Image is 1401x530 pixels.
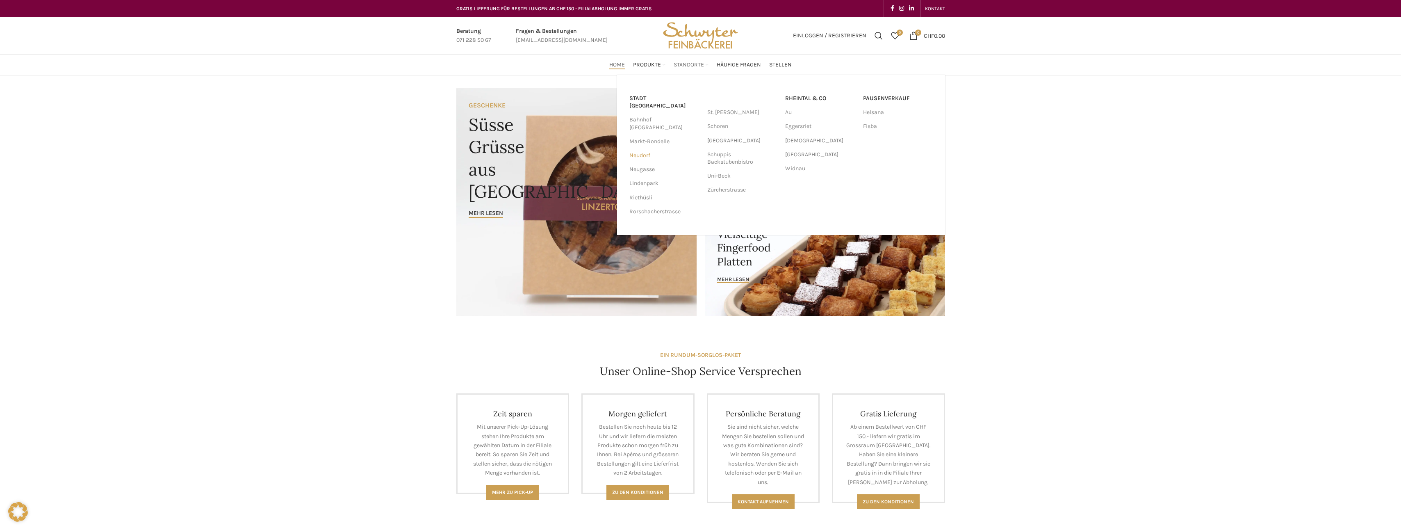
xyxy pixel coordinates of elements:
[845,409,932,418] h4: Gratis Lieferung
[595,423,681,477] p: Bestellen Sie noch heute bis 12 Uhr und wir liefern die meisten Produkte schon morgen früh zu Ihn...
[720,409,806,418] h4: Persönliche Beratung
[486,485,539,500] a: Mehr zu Pick-Up
[785,91,855,105] a: RHEINTAL & CO
[633,57,665,73] a: Produkte
[897,3,907,14] a: Instagram social link
[629,176,699,190] a: Lindenpark
[924,32,945,39] bdi: 0.00
[629,205,699,219] a: Rorschacherstrasse
[707,105,777,119] a: St. [PERSON_NAME]
[600,364,802,379] h4: Unser Online-Shop Service Versprechen
[785,119,855,133] a: Eggersriet
[629,148,699,162] a: Neudorf
[707,183,777,197] a: Zürcherstrasse
[470,423,556,477] p: Mit unserer Pick-Up-Lösung stehen Ihre Produkte am gewählten Datum in der Filiale bereit. So spar...
[907,3,916,14] a: Linkedin social link
[705,201,945,316] a: Banner link
[924,32,934,39] span: CHF
[660,17,740,54] img: Bäckerei Schwyter
[863,499,914,505] span: Zu den konditionen
[732,494,795,509] a: Kontakt aufnehmen
[717,57,761,73] a: Häufige Fragen
[492,489,533,495] span: Mehr zu Pick-Up
[915,30,921,36] span: 0
[785,134,855,148] a: [DEMOGRAPHIC_DATA]
[674,61,704,69] span: Standorte
[612,489,663,495] span: Zu den Konditionen
[707,169,777,183] a: Uni-Beck
[845,423,932,487] p: Ab einem Bestellwert von CHF 150.- liefern wir gratis im Grossraum [GEOGRAPHIC_DATA]. Haben Sie e...
[863,105,933,119] a: Helsana
[925,0,945,17] a: KONTAKT
[738,499,789,505] span: Kontakt aufnehmen
[629,162,699,176] a: Neugasse
[660,32,740,39] a: Site logo
[769,57,792,73] a: Stellen
[456,88,697,316] a: Banner link
[674,57,708,73] a: Standorte
[925,6,945,11] span: KONTAKT
[863,91,933,105] a: Pausenverkauf
[629,113,699,134] a: Bahnhof [GEOGRAPHIC_DATA]
[633,61,661,69] span: Produkte
[452,57,949,73] div: Main navigation
[707,134,777,148] a: [GEOGRAPHIC_DATA]
[595,409,681,418] h4: Morgen geliefert
[707,148,777,169] a: Schuppis Backstubenbistro
[629,191,699,205] a: Riethüsli
[793,33,866,39] span: Einloggen / Registrieren
[887,27,903,44] div: Meine Wunschliste
[456,6,652,11] span: GRATIS LIEFERUNG FÜR BESTELLUNGEN AB CHF 150 - FILIALABHOLUNG IMMER GRATIS
[516,27,608,45] a: Infobox link
[717,61,761,69] span: Häufige Fragen
[785,148,855,162] a: [GEOGRAPHIC_DATA]
[905,27,949,44] a: 0 CHF0.00
[789,27,870,44] a: Einloggen / Registrieren
[470,409,556,418] h4: Zeit sparen
[720,423,806,487] p: Sie sind nicht sicher, welche Mengen Sie bestellen sollen und was gute Kombinationen sind? Wir be...
[660,352,741,359] strong: EIN RUNDUM-SORGLOS-PAKET
[769,61,792,69] span: Stellen
[456,27,491,45] a: Infobox link
[887,27,903,44] a: 0
[785,105,855,119] a: Au
[870,27,887,44] a: Suchen
[785,162,855,176] a: Widnau
[629,135,699,148] a: Markt-Rondelle
[897,30,903,36] span: 0
[629,91,699,113] a: Stadt [GEOGRAPHIC_DATA]
[921,0,949,17] div: Secondary navigation
[609,57,625,73] a: Home
[609,61,625,69] span: Home
[863,119,933,133] a: Fisba
[888,3,897,14] a: Facebook social link
[707,119,777,133] a: Schoren
[606,485,669,500] a: Zu den Konditionen
[857,494,920,509] a: Zu den konditionen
